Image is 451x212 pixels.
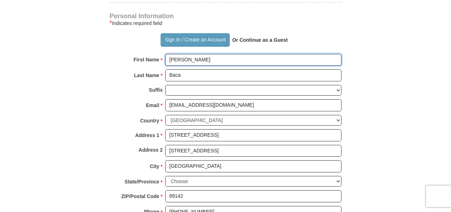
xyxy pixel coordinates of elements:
[135,130,159,140] strong: Address 1
[133,55,159,65] strong: First Name
[110,19,341,27] div: Indicates required field
[138,145,163,155] strong: Address 2
[150,161,159,171] strong: City
[125,177,159,187] strong: State/Province
[161,33,229,47] button: Sign In / Create an Account
[110,13,341,19] h4: Personal Information
[232,37,288,43] strong: Or Continue as a Guest
[134,70,159,80] strong: Last Name
[140,116,159,126] strong: Country
[149,85,163,95] strong: Suffix
[146,100,159,110] strong: Email
[121,191,159,201] strong: ZIP/Postal Code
